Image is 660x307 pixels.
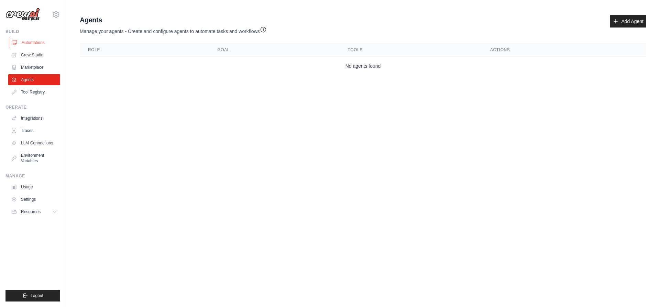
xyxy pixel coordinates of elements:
[5,173,60,179] div: Manage
[5,105,60,110] div: Operate
[80,25,267,35] p: Manage your agents - Create and configure agents to automate tasks and workflows
[80,57,646,75] td: No agents found
[8,182,60,193] a: Usage
[610,15,646,28] a: Add Agent
[80,15,267,25] h2: Agents
[8,194,60,205] a: Settings
[31,293,43,298] span: Logout
[8,150,60,166] a: Environment Variables
[80,43,209,57] th: Role
[5,29,60,34] div: Build
[5,8,40,21] img: Logo
[8,206,60,217] button: Resources
[8,74,60,85] a: Agents
[209,43,339,57] th: Goal
[8,87,60,98] a: Tool Registry
[8,113,60,124] a: Integrations
[8,138,60,149] a: LLM Connections
[482,43,646,57] th: Actions
[9,37,61,48] a: Automations
[8,50,60,61] a: Crew Studio
[8,125,60,136] a: Traces
[8,62,60,73] a: Marketplace
[340,43,482,57] th: Tools
[5,290,60,301] button: Logout
[21,209,41,215] span: Resources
